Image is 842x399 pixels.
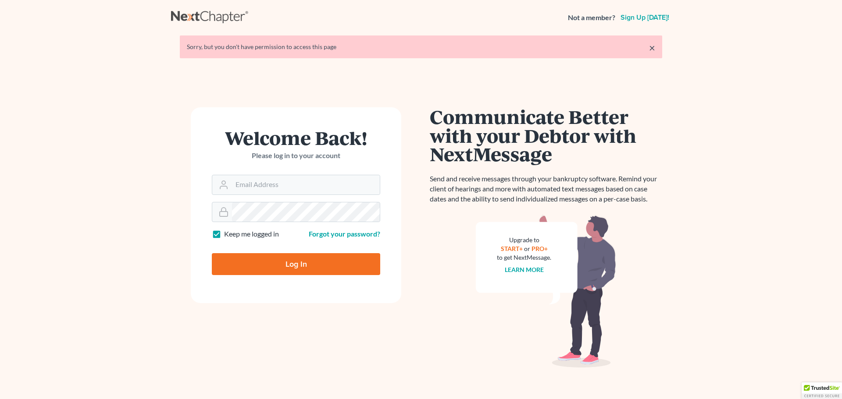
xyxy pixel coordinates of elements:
div: Upgrade to [497,236,551,244]
a: PRO+ [532,245,548,252]
h1: Welcome Back! [212,128,380,147]
img: nextmessage_bg-59042aed3d76b12b5cd301f8e5b87938c9018125f34e5fa2b7a6b67550977c72.svg [476,215,616,368]
label: Keep me logged in [224,229,279,239]
p: Send and receive messages through your bankruptcy software. Remind your client of hearings and mo... [430,174,662,204]
strong: Not a member? [568,13,615,23]
input: Email Address [232,175,380,194]
a: Forgot your password? [309,230,380,238]
a: × [649,42,655,53]
div: to get NextMessage. [497,253,551,262]
div: Sorry, but you don't have permission to access this page [187,42,655,51]
a: Learn more [505,266,544,273]
div: TrustedSite Certified [802,382,842,399]
h1: Communicate Better with your Debtor with NextMessage [430,107,662,163]
p: Please log in to your account [212,151,380,161]
a: Sign up [DATE]! [619,14,671,21]
a: START+ [501,245,523,252]
span: or [524,245,530,252]
input: Log In [212,253,380,275]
